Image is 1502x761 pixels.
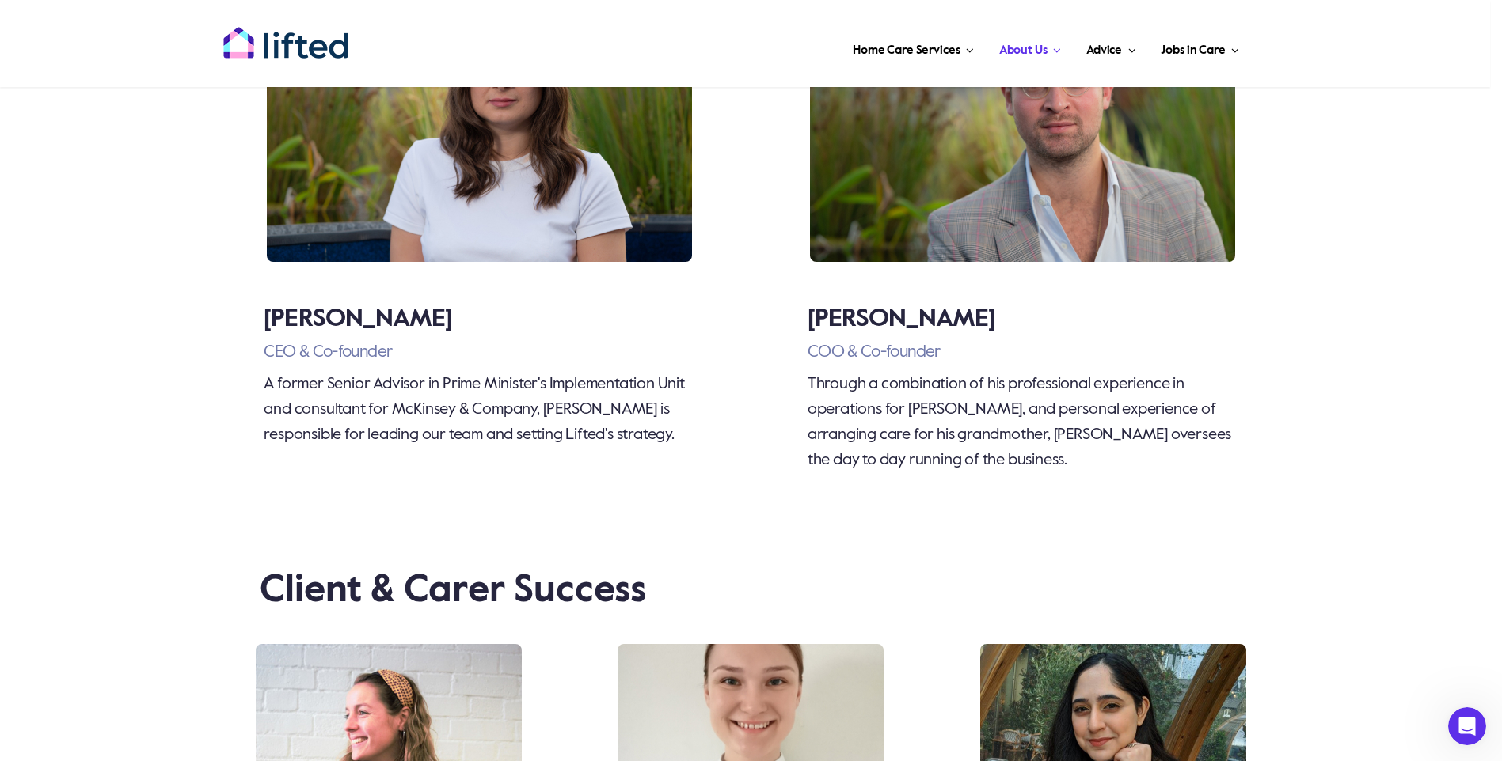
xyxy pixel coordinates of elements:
span: Advice [1086,38,1122,63]
h3: COO & Co-founder [808,343,1250,363]
span: Home Care Services [853,38,960,63]
h3: [PERSON_NAME] [808,303,1250,335]
h2: Client & Carer Success [260,570,1273,612]
a: About Us [994,24,1066,71]
h3: [PERSON_NAME] [264,303,706,335]
h3: CEO & Co-founder [264,343,706,363]
span: About Us [999,38,1048,63]
a: Advice [1082,24,1140,71]
a: Jobs in Care [1156,24,1244,71]
a: Home Care Services [848,24,979,71]
iframe: Intercom live chat [1448,707,1486,745]
p: Through a combination of his professional experience in operations for [PERSON_NAME], and persona... [808,372,1250,473]
p: A former Senior Advisor in Prime Minister's Implementation Unit and consultant for McKinsey & Com... [264,372,706,448]
a: lifted-logo [222,26,349,42]
span: Jobs in Care [1161,38,1225,63]
nav: Main Menu [400,24,1244,71]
